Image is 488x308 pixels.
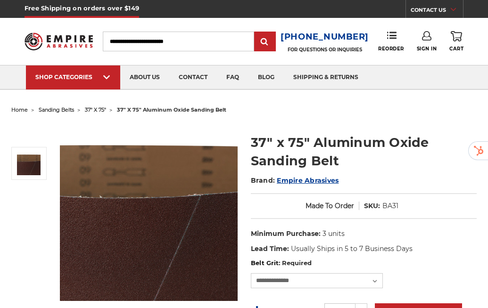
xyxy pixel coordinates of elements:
[382,201,398,211] dd: BA31
[120,65,169,89] a: about us
[256,32,274,51] input: Submit
[251,176,275,185] span: Brand:
[35,73,111,81] div: SHOP CATEGORIES
[378,31,404,51] a: Reorder
[17,152,41,175] img: 37" x 75" Aluminum Oxide Sanding Belt
[411,5,463,18] a: CONTACT US
[25,28,93,55] img: Empire Abrasives
[417,46,437,52] span: Sign In
[60,123,238,301] img: 37" x 75" Aluminum Oxide Sanding Belt
[291,244,413,254] dd: Usually Ships in 5 to 7 Business Days
[281,47,369,53] p: FOR QUESTIONS OR INQUIRIES
[277,176,339,185] a: Empire Abrasives
[284,65,368,89] a: shipping & returns
[364,201,380,211] dt: SKU:
[169,65,217,89] a: contact
[39,106,74,113] a: sanding belts
[251,259,477,268] label: Belt Grit:
[251,229,321,239] dt: Minimum Purchase:
[251,244,289,254] dt: Lead Time:
[323,229,345,239] dd: 3 units
[449,31,463,52] a: Cart
[378,46,404,52] span: Reorder
[217,65,248,89] a: faq
[251,133,477,170] h1: 37" x 75" Aluminum Oxide Sanding Belt
[449,46,463,52] span: Cart
[306,202,354,210] span: Made To Order
[85,106,106,113] a: 37" x 75"
[11,106,28,113] a: home
[117,106,226,113] span: 37" x 75" aluminum oxide sanding belt
[281,30,369,44] a: [PHONE_NUMBER]
[282,259,312,267] small: Required
[248,65,284,89] a: blog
